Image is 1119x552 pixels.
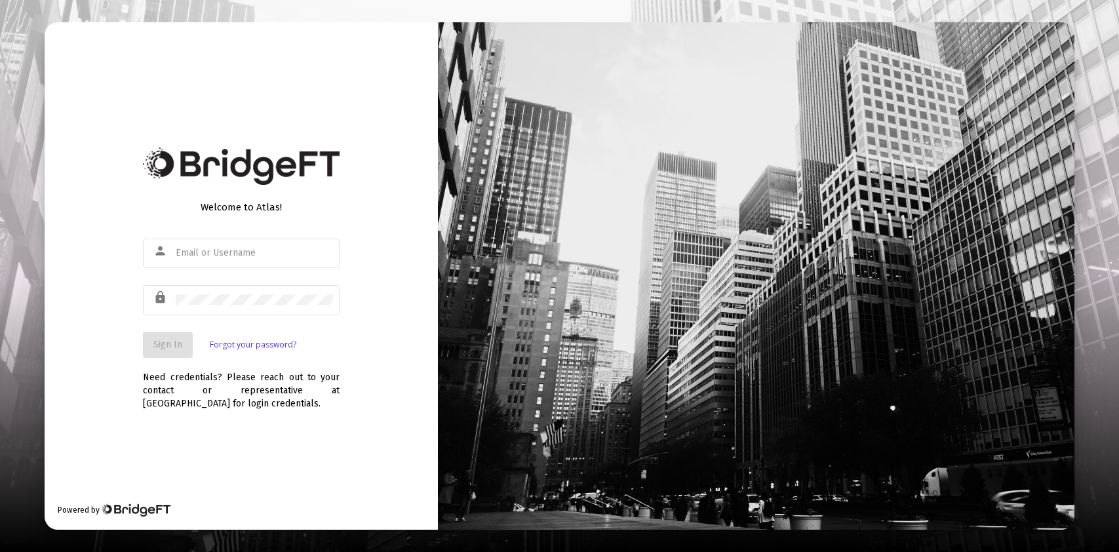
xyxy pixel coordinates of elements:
img: Bridge Financial Technology Logo [143,148,340,185]
mat-icon: person [153,243,169,259]
a: Forgot your password? [210,338,296,351]
div: Welcome to Atlas! [143,201,340,214]
button: Sign In [143,332,193,358]
div: Powered by [58,503,170,517]
img: Bridge Financial Technology Logo [101,503,170,517]
span: Sign In [153,339,182,350]
mat-icon: lock [153,290,169,306]
input: Email or Username [176,248,333,258]
div: Need credentials? Please reach out to your contact or representative at [GEOGRAPHIC_DATA] for log... [143,358,340,410]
